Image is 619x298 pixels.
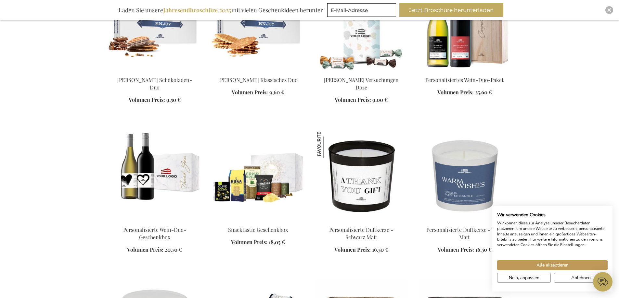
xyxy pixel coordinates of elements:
[232,89,268,96] span: Volumen Preis:
[329,226,393,241] a: Personalisierte Duftkerze - Schwarz Matt
[315,68,408,75] a: Guylian Versuchungen Dose
[231,239,285,246] a: Volumen Preis: 18,05 €
[231,239,267,245] span: Volumen Preis:
[324,77,399,91] a: [PERSON_NAME] Versuchungen Dose
[327,3,396,17] input: E-Mail-Adresse
[315,130,343,158] img: Personalisierte Duftkerze - Schwarz Matt
[117,77,192,91] a: [PERSON_NAME] Schokoladen-Duo
[399,3,503,17] button: Jetzt Broschüre herunterladen
[571,274,591,281] span: Ablehnen
[108,218,201,224] a: Personalised Wine Duo Gift Box
[536,262,569,268] span: Alle akzeptieren
[166,96,181,103] span: 9,50 €
[418,218,511,224] a: Personalised Scented Candle - White Matt
[269,89,284,96] span: 9,60 €
[497,260,608,270] button: Akzeptieren Sie alle cookies
[315,130,408,221] img: Personalised Scented Candle - Black Matt
[334,246,388,254] a: Volumen Preis: 16,50 €
[218,77,298,83] a: [PERSON_NAME] Klassisches Duo
[437,89,474,96] span: Volumen Preis:
[116,3,326,17] div: Laden Sie unsere mit vielen Geschenkideen herunter
[129,96,165,103] span: Volumen Preis:
[372,96,388,103] span: 9,00 €
[212,218,304,224] a: Snacktastic Gift Box
[212,130,304,221] img: Snacktastic Gift Box
[228,226,288,233] a: Snacktastic Geschenkbox
[335,96,388,104] a: Volumen Preis: 9,00 €
[438,246,492,254] a: Volumen Preis: 16,50 €
[163,6,231,14] b: Jahresendbroschüre 2025
[108,130,201,221] img: Personalisierte Wein-Duo-Geschenkbox
[593,272,613,292] iframe: belco-activator-frame
[437,89,492,96] a: Volumen Preis: 25,60 €
[315,218,408,224] a: Personalised Scented Candle - Black Matt Personalisierte Duftkerze - Schwarz Matt
[418,68,511,75] a: Personalisiertes Wein-Duo-Paket
[372,246,388,253] span: 16,50 €
[475,89,492,96] span: 25,60 €
[108,68,201,75] a: Jules Destrooper Chocolate Duo
[269,239,285,245] span: 18,05 €
[475,246,492,253] span: 16,50 €
[426,226,503,241] a: Personalisierte Duftkerze - Weiß Matt
[438,246,474,253] span: Volumen Preis:
[232,89,284,96] a: Volumen Preis: 9,60 €
[497,221,608,248] p: Wir können diese zur Analyse unserer Besucherdaten platzieren, um unsere Webseite zu verbessern, ...
[554,273,608,283] button: Alle verweigern cookies
[497,273,551,283] button: cookie Einstellungen anpassen
[605,6,613,14] div: Close
[129,96,181,104] a: Volumen Preis: 9,50 €
[497,212,608,218] h2: Wir verwenden Cookies
[334,246,371,253] span: Volumen Preis:
[425,77,504,83] a: Personalisiertes Wein-Duo-Paket
[418,130,511,221] img: Personalised Scented Candle - White Matt
[212,68,304,75] a: Jules Destrooper Classic Duo
[335,96,371,103] span: Volumen Preis:
[607,8,611,12] img: Close
[327,3,398,19] form: marketing offers and promotions
[509,274,539,281] span: Nein, anpassen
